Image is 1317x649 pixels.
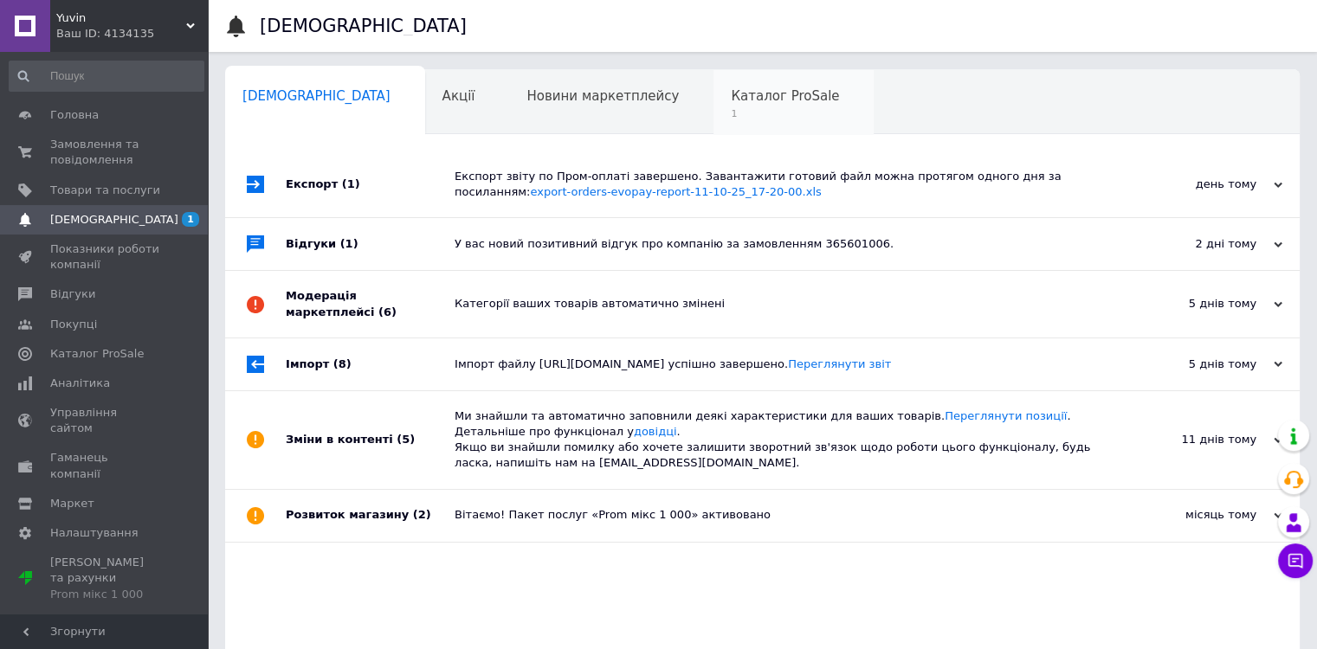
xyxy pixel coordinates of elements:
span: Yuvin [56,10,186,26]
span: Налаштування [50,525,139,541]
div: Вітаємо! Пакет послуг «Prom мікс 1 000» активовано [455,507,1109,523]
span: Новини маркетплейсу [526,88,679,104]
span: Аналітика [50,376,110,391]
div: місяць тому [1109,507,1282,523]
span: (8) [333,357,352,370]
span: Каталог ProSale [731,88,839,104]
div: Prom мікс 1 000 [50,587,160,602]
span: Покупці [50,317,97,332]
div: У вас новий позитивний відгук про компанію за замовленням 365601006. [455,236,1109,252]
div: Експорт звіту по Пром-оплаті завершено. Завантажити готовий файл можна протягом одного дня за пос... [455,169,1109,200]
span: Гаманець компанії [50,450,160,481]
div: Імпорт [286,338,455,390]
div: Відгуки [286,218,455,270]
span: Каталог ProSale [50,346,144,362]
a: Переглянути звіт [788,357,891,370]
span: (2) [413,508,431,521]
button: Чат з покупцем [1278,543,1313,578]
span: 1 [731,107,839,120]
div: Ми знайшли та автоматично заповнили деякі характеристики для ваших товарів. . Детальніше про функ... [455,408,1109,472]
span: (6) [378,305,397,318]
span: [DEMOGRAPHIC_DATA] [242,88,391,104]
span: Відгуки [50,286,95,302]
div: Модерація маркетплейсі [286,271,455,337]
div: 5 днів тому [1109,296,1282,312]
div: 5 днів тому [1109,357,1282,372]
span: Управління сайтом [50,405,160,436]
span: 1 [182,212,199,227]
div: 11 днів тому [1109,432,1282,447]
span: Головна [50,107,99,123]
span: Акції [442,88,475,104]
div: Експорт [286,151,455,217]
div: Зміни в контенті [286,391,455,489]
div: 2 дні тому [1109,236,1282,252]
span: (1) [342,177,360,190]
input: Пошук [9,61,204,92]
span: Показники роботи компанії [50,241,160,273]
div: Розвиток магазину [286,490,455,542]
span: (1) [340,237,358,250]
span: [DEMOGRAPHIC_DATA] [50,212,178,228]
div: Ваш ID: 4134135 [56,26,208,42]
div: Категорії ваших товарів автоматично змінені [455,296,1109,312]
span: (5) [397,433,415,446]
span: Маркет [50,496,94,511]
span: [PERSON_NAME] та рахунки [50,555,160,602]
a: Переглянути позиції [945,409,1067,422]
a: export-orders-evopay-report-11-10-25_17-20-00.xls [530,185,821,198]
div: день тому [1109,177,1282,192]
a: довідці [634,425,677,438]
span: Товари та послуги [50,183,160,198]
h1: [DEMOGRAPHIC_DATA] [260,16,467,36]
span: Замовлення та повідомлення [50,137,160,168]
div: Імпорт файлу [URL][DOMAIN_NAME] успішно завершено. [455,357,1109,372]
